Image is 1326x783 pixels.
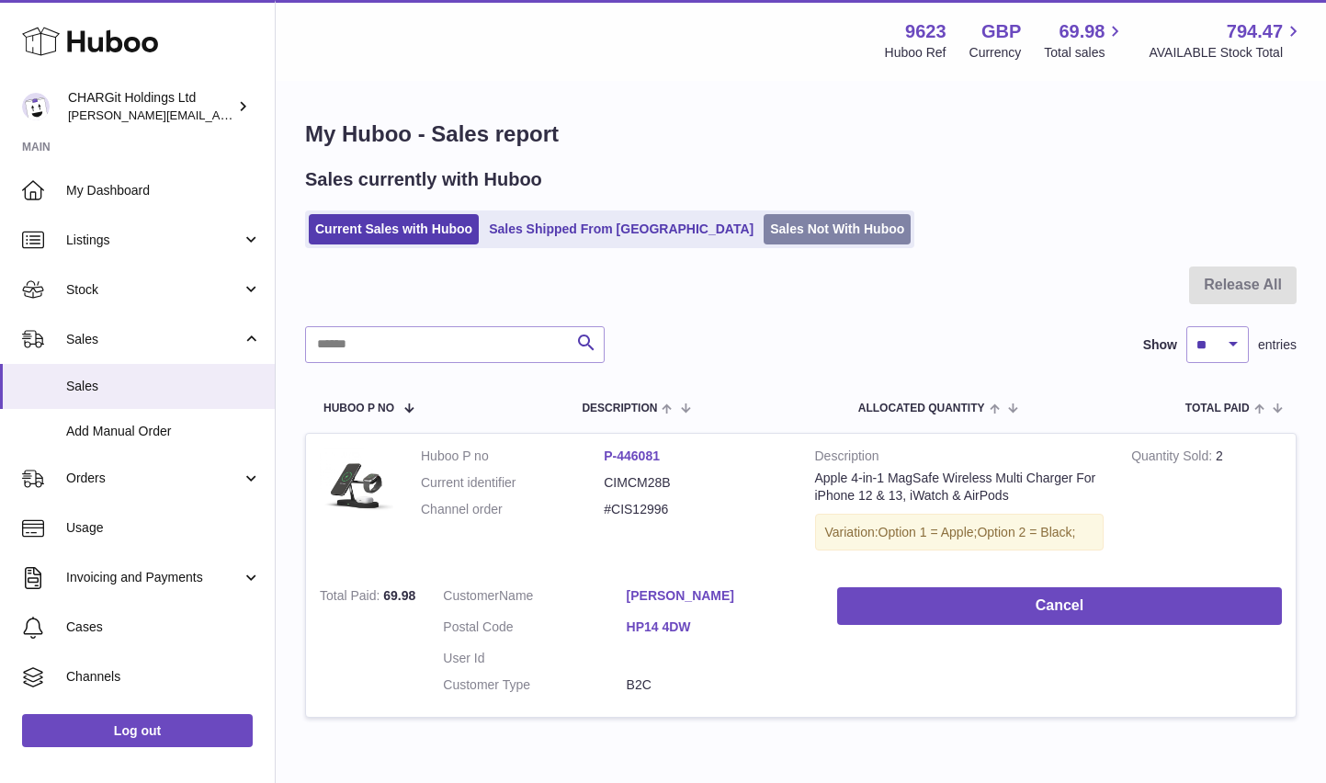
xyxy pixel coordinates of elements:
[1131,448,1216,468] strong: Quantity Sold
[627,618,810,636] a: HP14 4DW
[878,525,978,539] span: Option 1 = Apple;
[323,403,394,414] span: Huboo P no
[66,668,261,686] span: Channels
[1143,336,1177,354] label: Show
[66,378,261,395] span: Sales
[815,448,1105,470] strong: Description
[68,89,233,124] div: CHARGit Holdings Ltd
[885,44,946,62] div: Huboo Ref
[443,588,499,603] span: Customer
[627,587,810,605] a: [PERSON_NAME]
[320,588,383,607] strong: Total Paid
[443,650,626,667] dt: User Id
[981,19,1021,44] strong: GBP
[66,423,261,440] span: Add Manual Order
[815,470,1105,505] div: Apple 4-in-1 MagSafe Wireless Multi Charger For iPhone 12 & 13, iWatch & AirPods
[977,525,1075,539] span: Option 2 = Black;
[1044,19,1126,62] a: 69.98 Total sales
[815,514,1105,551] div: Variation:
[66,281,242,299] span: Stock
[858,403,985,414] span: ALLOCATED Quantity
[1059,19,1105,44] span: 69.98
[66,232,242,249] span: Listings
[837,587,1282,625] button: Cancel
[421,474,604,492] dt: Current identifier
[309,214,479,244] a: Current Sales with Huboo
[66,569,242,586] span: Invoicing and Payments
[22,93,50,120] img: francesca@chargit.co.uk
[443,587,626,609] dt: Name
[764,214,911,244] a: Sales Not With Huboo
[320,448,393,521] img: 96231656945573.JPG
[305,119,1297,149] h1: My Huboo - Sales report
[66,331,242,348] span: Sales
[68,108,368,122] span: [PERSON_NAME][EMAIL_ADDRESS][DOMAIN_NAME]
[421,448,604,465] dt: Huboo P no
[1149,19,1304,62] a: 794.47 AVAILABLE Stock Total
[421,501,604,518] dt: Channel order
[443,618,626,641] dt: Postal Code
[66,470,242,487] span: Orders
[604,474,787,492] dd: CIMCM28B
[305,167,542,192] h2: Sales currently with Huboo
[443,676,626,694] dt: Customer Type
[582,403,657,414] span: Description
[1044,44,1126,62] span: Total sales
[1185,403,1250,414] span: Total paid
[604,501,787,518] dd: #CIS12996
[969,44,1022,62] div: Currency
[66,182,261,199] span: My Dashboard
[22,714,253,747] a: Log out
[383,588,415,603] span: 69.98
[1258,336,1297,354] span: entries
[1149,44,1304,62] span: AVAILABLE Stock Total
[1227,19,1283,44] span: 794.47
[482,214,760,244] a: Sales Shipped From [GEOGRAPHIC_DATA]
[66,519,261,537] span: Usage
[66,618,261,636] span: Cases
[905,19,946,44] strong: 9623
[627,676,810,694] dd: B2C
[1117,434,1296,574] td: 2
[604,448,660,463] a: P-446081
